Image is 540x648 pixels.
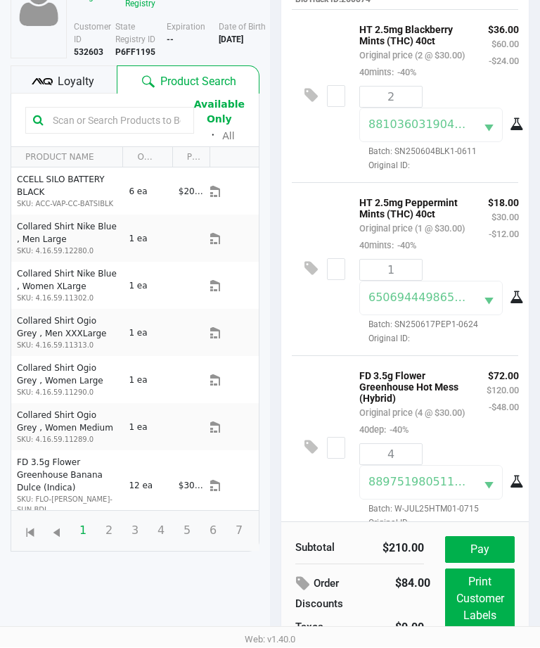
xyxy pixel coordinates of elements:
span: Go to the previous page [43,517,70,544]
small: -$12.00 [489,229,519,240]
button: All [222,129,234,144]
span: Batch: W-JUL25HTM01-0715 [359,504,479,514]
p: $18.00 [488,194,519,209]
div: Order Discounts [295,572,374,613]
p: $36.00 [488,21,519,36]
span: Web: v1.40.0 [245,635,295,645]
div: Taxes [295,620,349,636]
span: ᛫ [204,129,222,143]
span: -40% [394,241,416,251]
span: Go to the first page [22,525,39,542]
th: PRICE [172,148,210,168]
small: $60.00 [491,39,519,50]
b: 532603 [74,48,103,58]
small: $120.00 [487,386,519,396]
p: SKU: ACC-VAP-CC-BATSIBLK [17,199,117,210]
span: Page 4 [148,518,174,545]
small: $30.00 [491,212,519,223]
p: SKU: 4.16.59.12280.0 [17,246,117,257]
span: Original ID: [359,517,519,530]
span: Customer ID [74,23,111,45]
b: P6FF1195 [115,48,155,58]
input: Scan or Search Products to Begin [47,110,186,132]
td: 1 ea [122,262,172,310]
div: $210.00 [371,540,425,557]
button: Print Customer Labels [445,569,515,630]
td: CCELL SILO BATTERY BLACK [11,168,122,215]
td: 1 ea [122,404,172,451]
span: Product Search [160,74,236,91]
div: Data table [11,148,259,511]
p: SKU: 4.16.59.11290.0 [17,388,117,398]
p: HT 2.5mg Peppermint Mints (THC) 40ct [359,194,467,220]
small: Original price (2 @ $30.00) [359,51,465,61]
span: Page 1 [70,518,96,545]
span: Page 6 [200,518,226,545]
p: $72.00 [487,367,519,382]
span: $30.00 [179,481,208,492]
span: Date of Birth [219,23,266,32]
span: Loyalty [58,74,94,91]
td: Collared Shirt Ogio Grey , Women Medium [11,404,122,451]
p: FD 3.5g Flower Greenhouse Hot Mess (Hybrid) [359,367,465,405]
span: Expiration [167,23,205,32]
td: 1 ea [122,310,172,357]
td: 1 ea [122,357,172,404]
th: PRODUCT NAME [11,148,122,168]
td: Collared Shirt Nike Blue , Women XLarge [11,262,122,310]
span: Original ID: [359,333,519,345]
p: HT 2.5mg Blackberry Mints (THC) 40ct [359,21,467,47]
span: Page 2 [96,518,122,545]
span: Original ID: [359,160,519,172]
small: -$48.00 [489,402,519,413]
b: [DATE] [219,35,243,45]
span: Page 7 [226,518,252,545]
small: -$24.00 [489,56,519,67]
p: SKU: 4.16.59.11313.0 [17,341,117,351]
td: 12 ea [122,451,172,521]
span: State Registry ID [115,23,155,45]
span: Page 3 [122,518,148,545]
span: -40% [394,68,416,78]
span: Batch: SN250617PEP1-0624 [359,320,478,330]
p: SKU: FLO-[PERSON_NAME]-SUN-BDL [17,495,117,516]
span: Page 8 [252,518,278,545]
span: $20.00 [179,186,208,197]
td: 1 ea [122,215,172,262]
td: Collared Shirt Nike Blue , Men Large [11,215,122,262]
small: Original price (4 @ $30.00) [359,408,465,419]
td: Collared Shirt Ogio Grey , Men XXXLarge [11,310,122,357]
b: -- [167,35,174,45]
span: Go to the first page [17,517,44,544]
small: 40mints: [359,68,416,78]
span: -40% [386,425,409,436]
th: ON HAND [122,148,172,168]
td: 6 ea [122,168,172,215]
button: Pay [445,537,515,564]
small: Original price (1 @ $30.00) [359,224,465,234]
span: Batch: SN250604BLK1-0611 [359,147,477,157]
td: Collared Shirt Ogio Grey , Women Large [11,357,122,404]
span: Go to the previous page [48,525,65,542]
p: SKU: 4.16.59.11289.0 [17,435,117,445]
p: SKU: 4.16.59.11302.0 [17,293,117,304]
div: $84.00 [395,572,424,596]
div: $0.00 [371,620,425,637]
small: 40mints: [359,241,416,251]
td: FD 3.5g Flower Greenhouse Banana Dulce (Indica) [11,451,122,521]
small: 40dep: [359,425,409,436]
div: Subtotal [295,540,349,557]
span: Page 5 [174,518,200,545]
